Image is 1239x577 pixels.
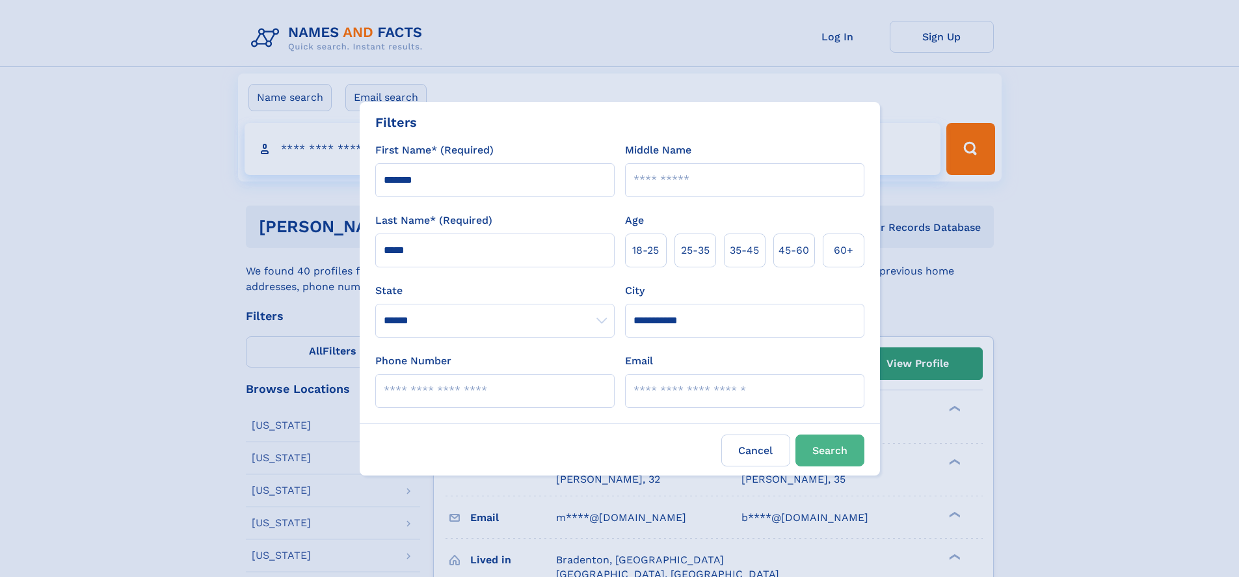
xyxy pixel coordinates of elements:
label: Email [625,353,653,369]
span: 35‑45 [730,243,759,258]
button: Search [795,435,864,466]
span: 25‑35 [681,243,710,258]
label: Cancel [721,435,790,466]
label: Phone Number [375,353,451,369]
div: Filters [375,113,417,132]
span: 60+ [834,243,853,258]
label: First Name* (Required) [375,142,494,158]
label: State [375,283,615,299]
label: Middle Name [625,142,691,158]
label: Last Name* (Required) [375,213,492,228]
label: Age [625,213,644,228]
label: City [625,283,645,299]
span: 18‑25 [632,243,659,258]
span: 45‑60 [779,243,809,258]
